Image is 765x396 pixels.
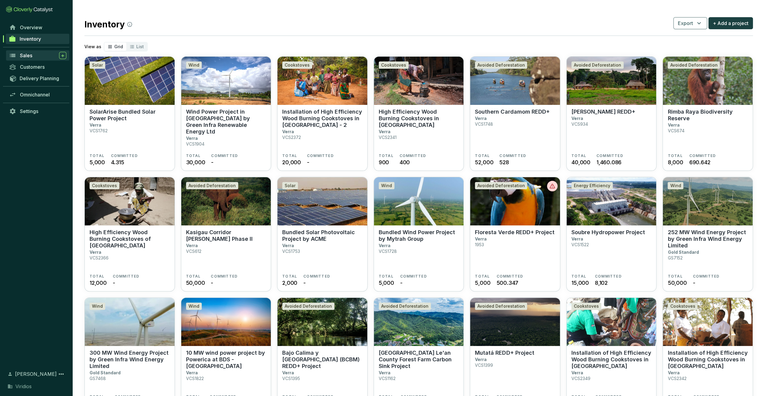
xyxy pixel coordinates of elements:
img: Soubre Hydropower Project [567,177,656,225]
span: COMMITTED [693,274,719,279]
p: Soubre Hydropower Project [571,229,645,236]
span: 500.347 [496,279,518,287]
span: 30,000 [186,158,205,166]
p: Verra [90,250,101,255]
a: High Efficiency Wood Burning Cookstoves in ZimbabweCookstovesHigh Efficiency Wood Burning Cooksto... [374,56,464,171]
p: VCS1822 [186,376,204,381]
span: COMMITTED [113,274,140,279]
span: List [136,44,144,49]
span: + Add a project [713,20,748,27]
span: COMMITTED [689,153,716,158]
img: Floresta Verde REDD+ Project [470,177,560,225]
div: Cookstoves [90,182,119,189]
div: Wind [186,303,202,310]
p: VCS1904 [186,141,204,146]
span: 8,102 [595,279,608,287]
span: TOTAL [186,274,201,279]
p: 252 MW Wind Energy Project by Green Infra Wind Energy Limited [668,229,748,249]
img: Wind Power Project in Tamil Nadu by Green Infra Renewable Energy Ltd [181,57,271,105]
div: Wind [186,61,202,69]
a: Kasigau Corridor REDD Phase IIAvoided DeforestationKasigau Corridor [PERSON_NAME] Phase IIVerraVC... [181,177,271,291]
p: [GEOGRAPHIC_DATA] Le'an County Forest Farm Carbon Sink Project [379,350,459,369]
span: TOTAL [668,274,682,279]
p: Bundled Solar Photovoltaic Project by ACME [282,229,362,242]
p: VCS934 [571,121,588,127]
img: Bundled Solar Photovoltaic Project by ACME [277,177,367,225]
span: TOTAL [90,274,104,279]
span: Settings [20,108,38,114]
span: Omnichannel [20,92,50,98]
p: Kasigau Corridor [PERSON_NAME] Phase II [186,229,266,242]
a: Wind Power Project in Tamil Nadu by Green Infra Renewable Energy LtdWindWind Power Project in [GE... [181,56,271,171]
img: Mai Ndombe REDD+ [567,57,656,105]
span: TOTAL [90,153,104,158]
p: Rimba Raya Biodiversity Reserve [668,108,748,122]
span: COMMITTED [111,153,138,158]
span: 400 [400,158,410,166]
img: SolarArise Bundled Solar Power Project [85,57,175,105]
span: 5,000 [379,279,394,287]
div: Avoided Deforestation [475,182,527,189]
div: segmented control [104,42,148,52]
a: Bundled Solar Photovoltaic Project by ACMESolarBundled Solar Photovoltaic Project by ACMEVerraVCS... [277,177,368,291]
p: GS7468 [90,376,106,381]
img: Mutatá REDD+ Project [470,298,560,346]
span: COMMITTED [400,274,427,279]
p: VCS612 [186,249,201,254]
p: Verra [90,122,101,127]
a: Inventory [6,34,69,44]
div: Cookstoves [668,303,697,310]
div: Avoided Deforestation [282,303,334,310]
button: Export [673,17,707,29]
p: View as [84,44,101,50]
span: TOTAL [379,274,394,279]
button: + Add a project [708,17,753,29]
span: 690.642 [689,158,710,166]
span: 528 [499,158,509,166]
p: 1953 [475,242,484,247]
p: VCS674 [668,128,684,133]
p: VCS2342 [668,376,686,381]
p: Mutatá REDD+ Project [475,350,534,356]
span: COMMITTED [496,274,523,279]
span: Inventory [20,36,41,42]
p: VCS1753 [282,249,300,254]
div: Solar [90,61,105,69]
p: [PERSON_NAME] REDD+ [571,108,635,115]
p: Verra [379,370,390,375]
p: Verra [475,236,487,241]
p: 300 MW Wind Energy Project by Green Infra Wind Energy Limited [90,350,170,369]
span: - [113,279,115,287]
a: SolarArise Bundled Solar Power ProjectSolarSolarArise Bundled Solar Power ProjectVerraVCS1762TOTA... [84,56,175,171]
p: Installation of High Efficiency Wood Burning Cookstoves in [GEOGRAPHIC_DATA] [571,350,652,369]
a: Omnichannel [6,90,69,100]
p: Gold Standard [668,250,699,255]
p: VCS1395 [282,376,300,381]
p: VCS1728 [379,249,397,254]
p: Wind Power Project in [GEOGRAPHIC_DATA] by Green Infra Renewable Energy Ltd [186,108,266,135]
div: Cookstoves [571,303,601,310]
span: 5,000 [90,158,105,166]
a: Rimba Raya Biodiversity ReserveAvoided DeforestationRimba Raya Biodiversity ReserveVerraVCS674TOT... [662,56,753,171]
p: GS7152 [668,255,682,260]
img: 10 MW wind power project by Powerica at BDS - Gujarat [181,298,271,346]
div: Wind [90,303,105,310]
p: Installation of High Efficiency Wood Burning Cookstoves in [GEOGRAPHIC_DATA] - 2 [282,108,362,128]
p: Verra [668,370,679,375]
span: 50,000 [186,279,205,287]
a: High Efficiency Wood Burning Cookstoves of TanzaniaCookstovesHigh Efficiency Wood Burning Cooksto... [84,177,175,291]
span: 52,000 [475,158,493,166]
span: COMMITTED [303,274,330,279]
p: Southern Cardamom REDD+ [475,108,549,115]
p: Verra [571,116,583,121]
p: Verra [475,357,487,362]
h2: Inventory [84,18,132,31]
img: 252 MW Wind Energy Project by Green Infra Wind Energy Limited [663,177,753,225]
span: TOTAL [282,153,297,158]
a: Floresta Verde REDD+ ProjectAvoided DeforestationFloresta Verde REDD+ ProjectVerra1953TOTAL5,000C... [470,177,560,291]
div: Cookstoves [282,61,312,69]
p: VCS2372 [282,135,301,140]
p: Bajo Calima y [GEOGRAPHIC_DATA] (BCBM) REDD+ Project [282,350,362,369]
p: Verra [571,370,583,375]
span: - [303,279,306,287]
